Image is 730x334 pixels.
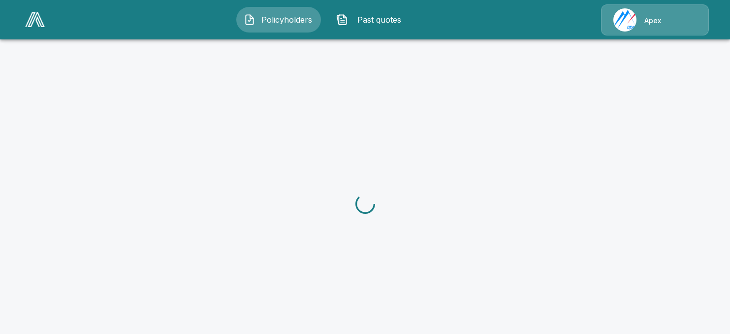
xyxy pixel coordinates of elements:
[329,7,413,33] button: Past quotes IconPast quotes
[352,14,406,26] span: Past quotes
[613,8,636,32] img: Agency Icon
[259,14,314,26] span: Policyholders
[601,4,709,35] a: Agency IconApex
[644,16,661,26] p: Apex
[336,14,348,26] img: Past quotes Icon
[244,14,255,26] img: Policyholders Icon
[236,7,321,33] button: Policyholders IconPolicyholders
[25,12,45,27] img: AA Logo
